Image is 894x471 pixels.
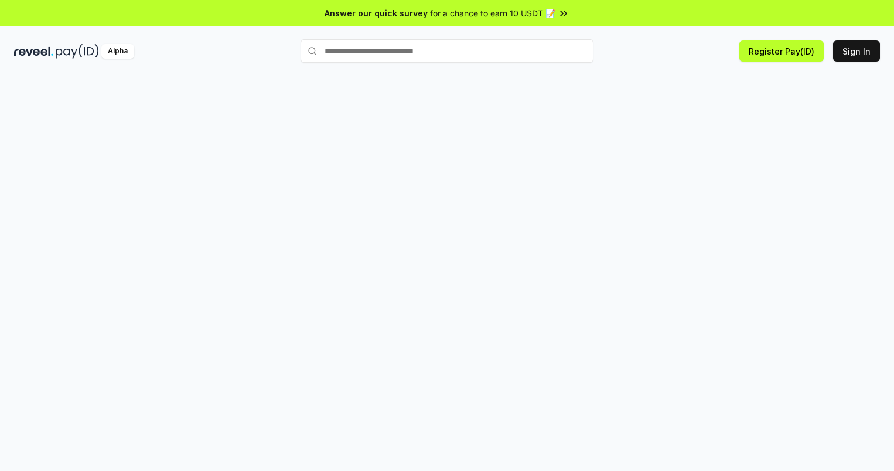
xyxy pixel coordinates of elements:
[739,40,824,62] button: Register Pay(ID)
[430,7,555,19] span: for a chance to earn 10 USDT 📝
[833,40,880,62] button: Sign In
[14,44,53,59] img: reveel_dark
[101,44,134,59] div: Alpha
[56,44,99,59] img: pay_id
[325,7,428,19] span: Answer our quick survey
